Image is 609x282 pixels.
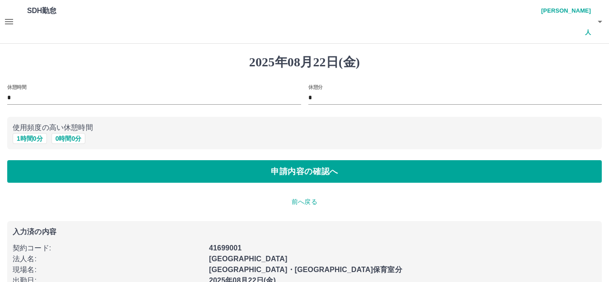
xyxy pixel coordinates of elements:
[51,133,86,144] button: 0時間0分
[13,264,204,275] p: 現場名 :
[13,254,204,264] p: 法人名 :
[308,83,323,90] label: 休憩分
[7,160,602,183] button: 申請内容の確認へ
[209,255,288,263] b: [GEOGRAPHIC_DATA]
[13,228,596,236] p: 入力済の内容
[7,197,602,207] p: 前へ戻る
[209,266,402,273] b: [GEOGRAPHIC_DATA]・[GEOGRAPHIC_DATA]保育室分
[209,244,242,252] b: 41699001
[13,122,596,133] p: 使用頻度の高い休憩時間
[13,133,47,144] button: 1時間0分
[13,243,204,254] p: 契約コード :
[7,55,602,70] h1: 2025年08月22日(金)
[7,83,26,90] label: 休憩時間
